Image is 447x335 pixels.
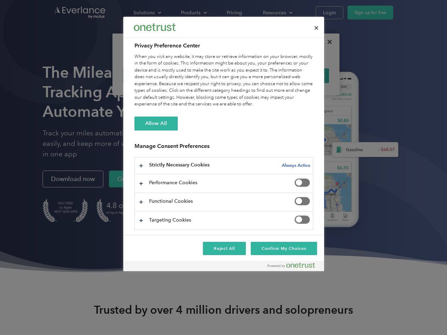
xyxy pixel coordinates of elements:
[203,242,246,255] button: Reject All
[134,20,176,34] div: Everlance
[123,17,324,271] div: Privacy Preference Center
[123,17,324,271] div: Preference center
[134,42,313,50] h2: Privacy Preference Center
[134,117,178,131] button: Allow All
[268,262,315,268] img: Powered by OneTrust Opens in a new Tab
[134,143,313,154] h3: Manage Consent Preferences
[134,23,176,31] img: Everlance
[268,262,321,271] a: Powered by OneTrust Opens in a new Tab
[251,242,317,255] button: Confirm My Choices
[134,53,313,108] div: When you visit any website, it may store or retrieve information on your browser, mostly in the f...
[309,20,324,36] button: Close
